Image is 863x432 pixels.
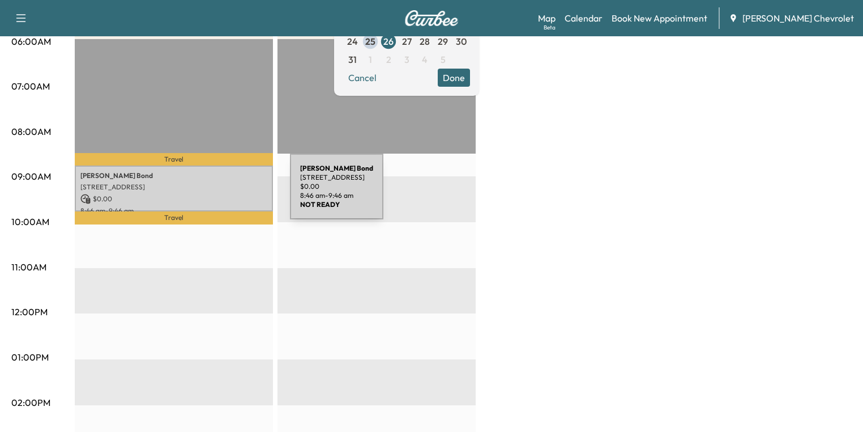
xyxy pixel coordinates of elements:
[538,11,556,25] a: MapBeta
[386,53,391,66] span: 2
[80,183,267,192] p: [STREET_ADDRESS]
[369,53,372,66] span: 1
[80,194,267,204] p: $ 0.00
[420,35,430,48] span: 28
[11,35,51,48] p: 06:00AM
[11,396,50,409] p: 02:00PM
[612,11,707,25] a: Book New Appointment
[402,35,412,48] span: 27
[75,153,273,166] p: Travel
[438,69,470,87] button: Done
[544,23,556,32] div: Beta
[80,171,267,180] p: [PERSON_NAME] Bond
[404,10,459,26] img: Curbee Logo
[438,35,448,48] span: 29
[565,11,603,25] a: Calendar
[441,53,446,66] span: 5
[365,35,375,48] span: 25
[404,53,409,66] span: 3
[75,211,273,225] p: Travel
[343,69,382,87] button: Cancel
[11,170,51,183] p: 09:00AM
[348,53,357,66] span: 31
[11,350,49,364] p: 01:00PM
[742,11,854,25] span: [PERSON_NAME] Chevrolet
[11,260,46,274] p: 11:00AM
[383,35,394,48] span: 26
[80,206,267,215] p: 8:46 am - 9:46 am
[456,35,467,48] span: 30
[347,35,358,48] span: 24
[11,215,49,228] p: 10:00AM
[11,125,51,138] p: 08:00AM
[422,53,428,66] span: 4
[11,305,48,319] p: 12:00PM
[11,79,50,93] p: 07:00AM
